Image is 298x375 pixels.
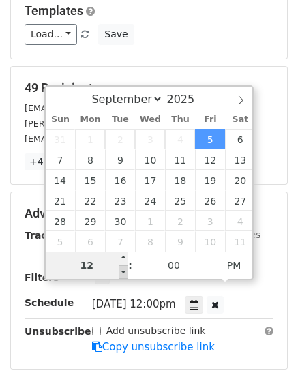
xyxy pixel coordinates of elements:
label: Add unsubscribe link [106,324,206,338]
span: September 6, 2025 [225,129,255,149]
iframe: Chat Widget [230,310,298,375]
span: October 1, 2025 [135,211,165,231]
h5: 49 Recipients [25,80,273,95]
h5: Advanced [25,206,273,221]
span: September 20, 2025 [225,170,255,190]
span: September 27, 2025 [225,190,255,211]
small: [EMAIL_ADDRESS][DOMAIN_NAME] [25,103,177,113]
span: October 2, 2025 [165,211,195,231]
span: October 8, 2025 [135,231,165,252]
span: August 31, 2025 [46,129,76,149]
span: September 30, 2025 [105,211,135,231]
span: September 26, 2025 [195,190,225,211]
input: Minute [132,252,215,279]
span: September 18, 2025 [165,170,195,190]
span: Fri [195,115,225,124]
a: Load... [25,24,77,45]
span: October 10, 2025 [195,231,225,252]
span: Click to toggle [215,252,253,279]
span: October 7, 2025 [105,231,135,252]
span: September 17, 2025 [135,170,165,190]
span: October 4, 2025 [225,211,255,231]
span: September 25, 2025 [165,190,195,211]
small: [PERSON_NAME][EMAIL_ADDRESS][DOMAIN_NAME] [25,119,249,129]
span: September 23, 2025 [105,190,135,211]
span: October 11, 2025 [225,231,255,252]
span: September 21, 2025 [46,190,76,211]
strong: Unsubscribe [25,326,91,337]
span: September 3, 2025 [135,129,165,149]
span: Wed [135,115,165,124]
span: September 12, 2025 [195,149,225,170]
span: September 29, 2025 [75,211,105,231]
span: Sat [225,115,255,124]
span: Sun [46,115,76,124]
strong: Filters [25,272,59,283]
span: September 13, 2025 [225,149,255,170]
span: September 7, 2025 [46,149,76,170]
span: [DATE] 12:00pm [92,298,176,310]
span: September 22, 2025 [75,190,105,211]
span: September 11, 2025 [165,149,195,170]
a: +46 more [25,153,82,170]
span: September 2, 2025 [105,129,135,149]
span: September 14, 2025 [46,170,76,190]
input: Hour [46,252,129,279]
span: Tue [105,115,135,124]
span: September 4, 2025 [165,129,195,149]
small: [EMAIL_ADDRESS][DOMAIN_NAME] [25,134,177,144]
button: Save [98,24,134,45]
span: September 5, 2025 [195,129,225,149]
span: September 8, 2025 [75,149,105,170]
span: October 9, 2025 [165,231,195,252]
strong: Tracking [25,230,70,241]
span: September 1, 2025 [75,129,105,149]
a: Copy unsubscribe link [92,341,215,353]
span: September 28, 2025 [46,211,76,231]
span: October 3, 2025 [195,211,225,231]
span: Mon [75,115,105,124]
span: September 15, 2025 [75,170,105,190]
span: September 19, 2025 [195,170,225,190]
span: : [128,252,132,279]
input: Year [163,93,212,106]
a: Templates [25,3,83,18]
span: Thu [165,115,195,124]
span: September 9, 2025 [105,149,135,170]
span: September 10, 2025 [135,149,165,170]
strong: Schedule [25,297,74,308]
span: October 6, 2025 [75,231,105,252]
span: September 24, 2025 [135,190,165,211]
span: October 5, 2025 [46,231,76,252]
span: September 16, 2025 [105,170,135,190]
